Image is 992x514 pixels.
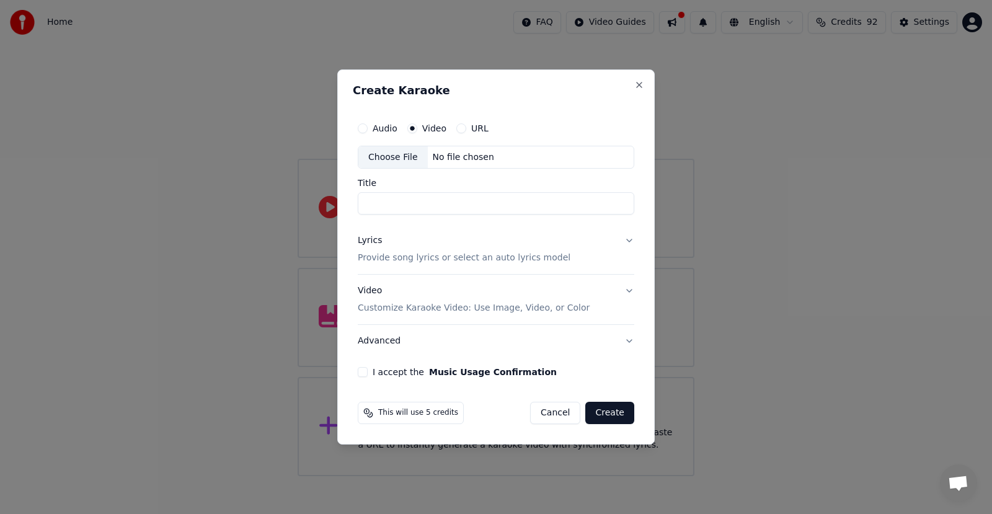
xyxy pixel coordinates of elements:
p: Customize Karaoke Video: Use Image, Video, or Color [358,302,590,314]
h2: Create Karaoke [353,85,639,96]
label: Audio [373,124,397,133]
button: Advanced [358,325,634,357]
label: I accept the [373,368,557,376]
div: Lyrics [358,235,382,247]
button: Cancel [530,402,580,424]
label: Video [422,124,446,133]
p: Provide song lyrics or select an auto lyrics model [358,252,570,265]
button: LyricsProvide song lyrics or select an auto lyrics model [358,225,634,275]
span: This will use 5 credits [378,408,458,418]
div: No file chosen [428,151,499,164]
div: Choose File [358,146,428,169]
button: I accept the [429,368,557,376]
button: Create [585,402,634,424]
button: VideoCustomize Karaoke Video: Use Image, Video, or Color [358,275,634,325]
div: Video [358,285,590,315]
label: Title [358,179,634,188]
label: URL [471,124,489,133]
